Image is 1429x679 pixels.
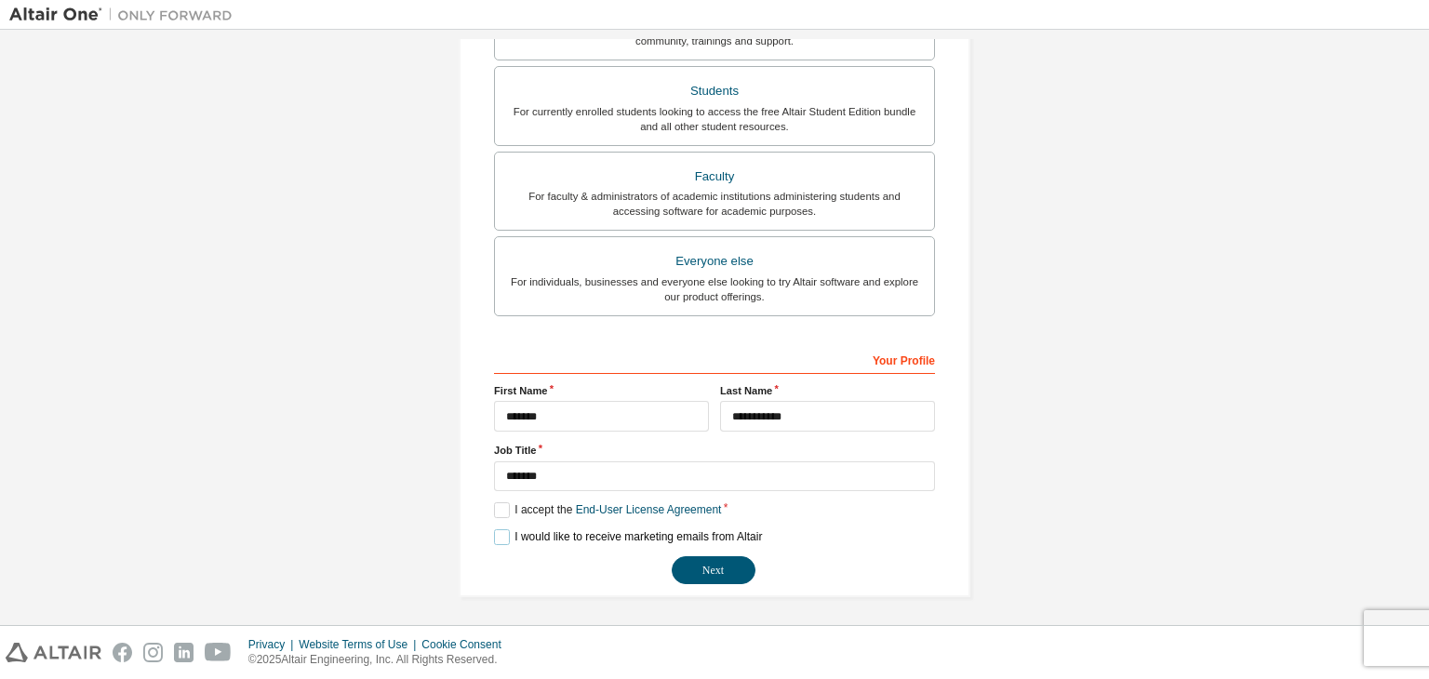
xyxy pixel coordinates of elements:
[299,637,421,652] div: Website Terms of Use
[506,274,923,304] div: For individuals, businesses and everyone else looking to try Altair software and explore our prod...
[576,503,722,516] a: End-User License Agreement
[506,104,923,134] div: For currently enrolled students looking to access the free Altair Student Edition bundle and all ...
[720,383,935,398] label: Last Name
[506,78,923,104] div: Students
[494,443,935,458] label: Job Title
[143,643,163,662] img: instagram.svg
[494,502,721,518] label: I accept the
[494,529,762,545] label: I would like to receive marketing emails from Altair
[113,643,132,662] img: facebook.svg
[9,6,242,24] img: Altair One
[494,383,709,398] label: First Name
[672,556,755,584] button: Next
[421,637,512,652] div: Cookie Consent
[174,643,194,662] img: linkedin.svg
[248,652,513,668] p: © 2025 Altair Engineering, Inc. All Rights Reserved.
[205,643,232,662] img: youtube.svg
[506,248,923,274] div: Everyone else
[506,189,923,219] div: For faculty & administrators of academic institutions administering students and accessing softwa...
[6,643,101,662] img: altair_logo.svg
[248,637,299,652] div: Privacy
[494,344,935,374] div: Your Profile
[506,164,923,190] div: Faculty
